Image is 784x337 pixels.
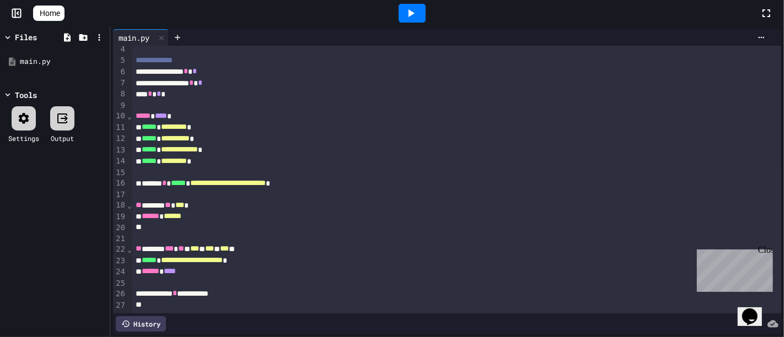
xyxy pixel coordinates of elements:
div: 14 [113,156,127,167]
div: 15 [113,167,127,178]
div: 6 [113,67,127,78]
div: Files [15,31,37,43]
div: 17 [113,189,127,200]
div: 22 [113,244,127,255]
div: 9 [113,100,127,111]
div: 21 [113,233,127,244]
div: 7 [113,78,127,89]
div: 16 [113,178,127,189]
div: 18 [113,200,127,211]
div: 27 [113,300,127,311]
div: Chat with us now!Close [4,4,76,70]
iframe: chat widget [692,245,773,292]
div: 20 [113,222,127,233]
div: 5 [113,55,127,66]
div: 12 [113,133,127,144]
div: History [116,316,166,331]
span: Fold line [127,201,132,210]
div: 4 [113,44,127,55]
div: main.py [20,56,106,67]
div: Tools [15,89,37,101]
iframe: chat widget [738,293,773,326]
div: 8 [113,89,127,100]
div: 13 [113,145,127,156]
div: 11 [113,122,127,133]
div: 23 [113,256,127,267]
div: main.py [113,29,169,46]
div: main.py [113,32,155,44]
div: 10 [113,111,127,122]
span: Fold line [127,112,132,121]
div: Settings [8,133,39,143]
div: 25 [113,278,127,289]
span: Fold line [127,245,132,254]
div: Output [51,133,74,143]
div: 26 [113,289,127,300]
div: 24 [113,267,127,278]
span: Home [40,8,60,19]
div: 19 [113,211,127,222]
a: Home [33,6,65,21]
